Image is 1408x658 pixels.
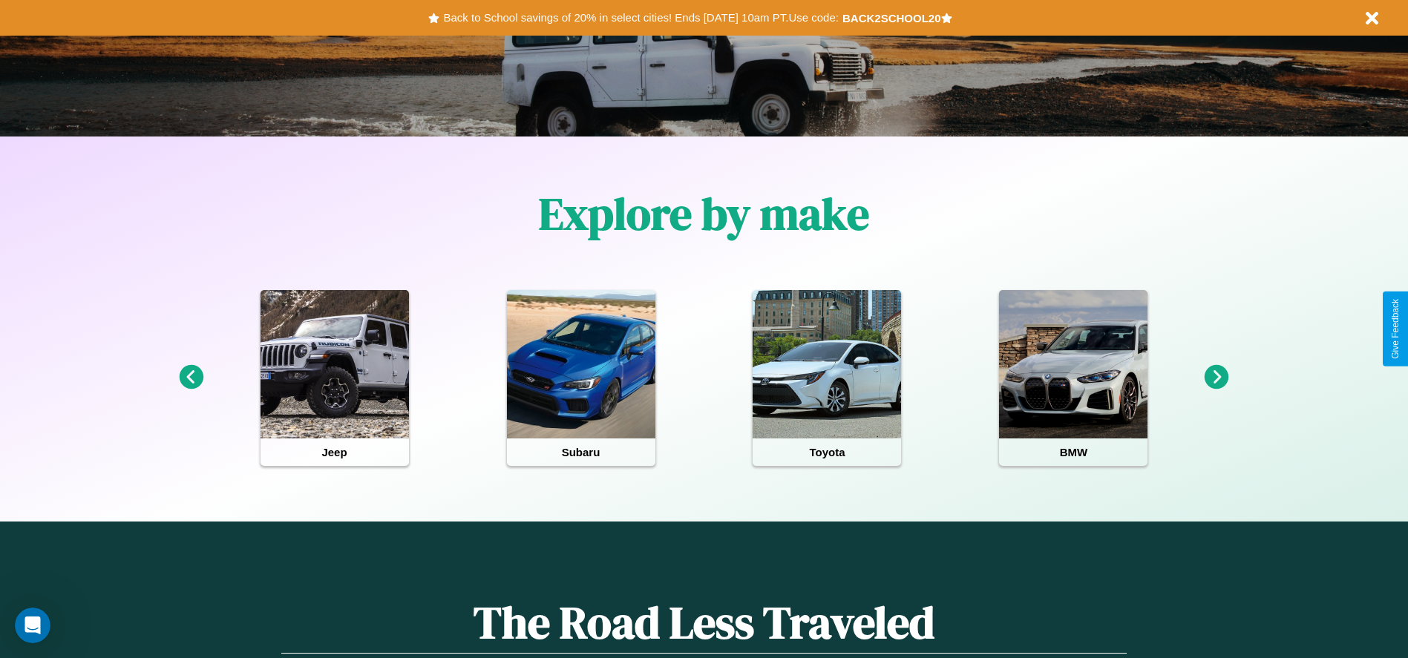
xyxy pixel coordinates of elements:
h4: Toyota [753,438,901,466]
h4: Subaru [507,438,655,466]
h1: Explore by make [539,183,869,244]
h1: The Road Less Traveled [281,592,1126,654]
h4: BMW [999,438,1147,466]
b: BACK2SCHOOL20 [842,12,941,24]
div: Give Feedback [1390,299,1401,359]
iframe: Intercom live chat [15,608,50,643]
button: Back to School savings of 20% in select cities! Ends [DATE] 10am PT.Use code: [439,7,842,28]
h4: Jeep [261,438,409,466]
